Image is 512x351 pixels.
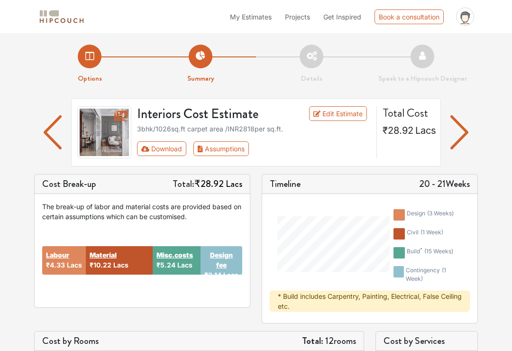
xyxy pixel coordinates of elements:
[270,291,470,312] div: * Build includes Carpentry, Painting, Electrical, False Ceiling etc.
[309,106,367,121] a: Edit Estimate
[204,250,238,270] button: Design fee
[38,9,85,25] img: logo-horizontal.svg
[407,209,454,221] div: design
[302,334,323,348] strong: Total:
[427,210,454,217] span: ( 3 weeks )
[383,106,433,120] h4: Total Cost
[285,13,310,21] span: Projects
[406,267,446,282] span: ( 1 week )
[156,250,193,260] button: Misc.costs
[42,335,99,347] h5: Cost by Rooms
[226,177,242,191] span: Lacs
[383,125,413,136] span: ₹28.92
[46,261,65,269] span: ₹4.33
[38,6,85,28] span: logo-horizontal.svg
[78,73,102,83] strong: Options
[419,178,470,190] h5: 20 - 21 Weeks
[42,178,96,190] h5: Cost Break-up
[421,229,443,236] span: ( 1 week )
[90,261,111,269] span: ₹10.22
[384,335,470,347] h5: Cost by Services
[77,106,131,158] img: gallery
[156,261,175,269] span: ₹5.24
[450,115,469,149] img: arrow left
[137,141,256,156] div: First group
[42,202,242,222] div: The break-up of labor and material costs are provided based on certain assumptions which can be c...
[137,141,371,156] div: Toolbar with button groups
[173,178,242,190] h5: Total:
[90,250,117,260] button: Material
[424,248,453,255] span: ( 15 weeks )
[378,73,467,83] strong: Speak to a Hipcouch Designer
[193,141,249,156] button: Assumptions
[177,261,192,269] span: Lacs
[407,247,453,259] div: build
[131,106,295,122] h3: Interiors Cost Estimate
[406,266,458,283] div: contingency
[137,141,187,156] button: Download
[407,228,443,240] div: civil
[204,271,221,279] span: ₹2.14
[302,335,356,347] h5: 12 rooms
[67,261,82,269] span: Lacs
[187,73,214,83] strong: Summary
[223,271,238,279] span: Lacs
[137,124,371,134] div: 3bhk / 1026 sq.ft carpet area /INR 2818 per sq.ft.
[375,9,444,24] div: Book a consultation
[194,177,224,191] span: ₹28.92
[46,250,69,260] button: Labour
[44,115,62,149] img: arrow left
[230,13,272,21] span: My Estimates
[415,125,436,136] span: Lacs
[113,261,128,269] span: Lacs
[270,178,301,190] h5: Timeline
[323,13,361,21] span: Get Inspired
[301,73,322,83] strong: Details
